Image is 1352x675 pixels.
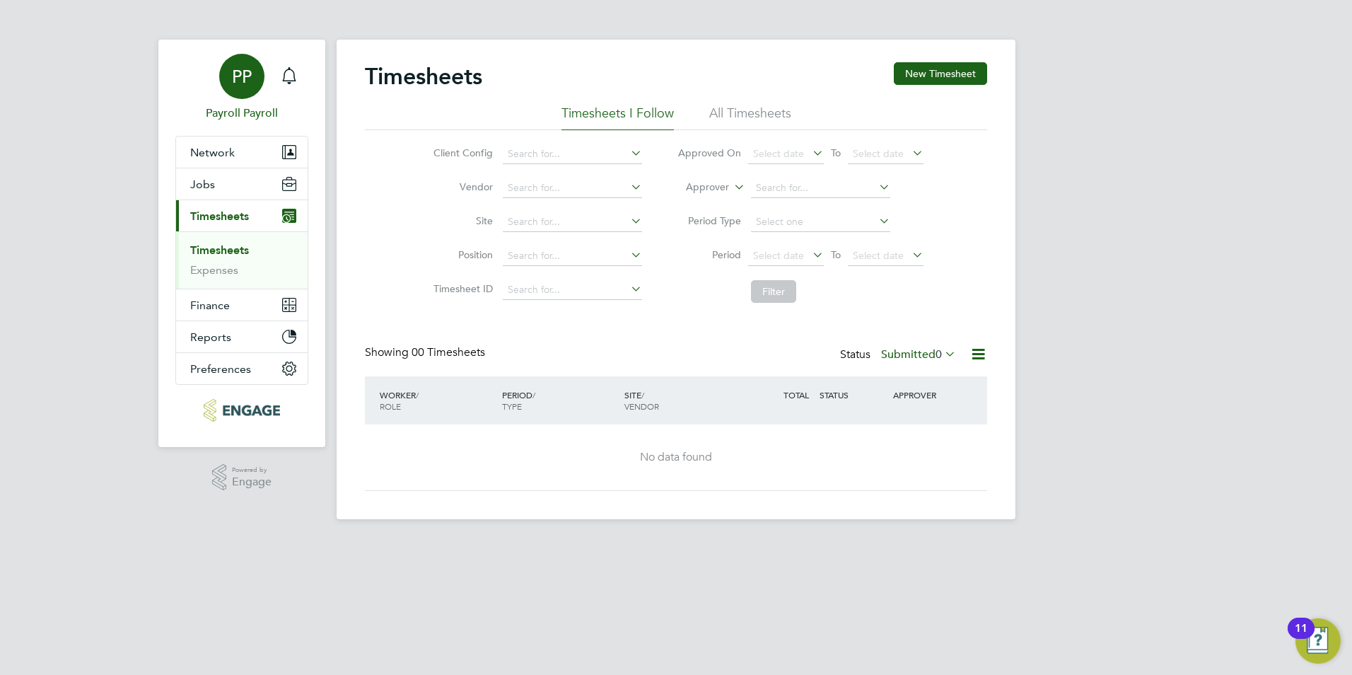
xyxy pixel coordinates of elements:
button: Finance [176,289,308,321]
input: Select one [751,212,890,232]
span: To [827,144,845,162]
span: TOTAL [783,389,809,400]
span: 0 [936,347,942,362]
a: Powered byEngage [212,464,272,491]
h2: Timesheets [365,62,482,91]
span: Select date [853,249,904,262]
span: TYPE [502,400,522,412]
input: Search for... [503,246,642,266]
nav: Main navigation [158,40,325,447]
span: To [827,246,845,264]
label: Vendor [429,180,493,193]
a: Timesheets [190,243,249,257]
button: Jobs [176,168,308,200]
button: Preferences [176,353,308,384]
img: txmrecruit-logo-retina.png [204,399,279,422]
label: Period Type [677,214,741,227]
span: / [641,389,644,400]
div: WORKER [376,382,499,419]
span: Select date [753,249,804,262]
label: Submitted [881,347,956,362]
span: 00 Timesheets [412,345,485,359]
input: Search for... [751,178,890,198]
span: Powered by [232,464,272,476]
li: Timesheets I Follow [561,105,674,130]
input: Search for... [503,178,642,198]
a: PPPayroll Payroll [175,54,308,122]
span: PP [232,67,252,86]
div: Timesheets [176,231,308,289]
div: Showing [365,345,488,360]
span: / [532,389,535,400]
label: Site [429,214,493,227]
input: Search for... [503,280,642,300]
label: Approver [665,180,729,195]
span: Network [190,146,235,159]
span: VENDOR [624,400,659,412]
li: All Timesheets [709,105,791,130]
span: Payroll Payroll [175,105,308,122]
span: Preferences [190,362,251,376]
label: Approved On [677,146,741,159]
button: Reports [176,321,308,352]
span: Select date [853,147,904,160]
div: APPROVER [890,382,963,408]
button: Filter [751,280,796,303]
label: Position [429,248,493,261]
span: Reports [190,330,231,344]
div: SITE [621,382,743,419]
button: Open Resource Center, 11 new notifications [1295,618,1341,664]
input: Search for... [503,144,642,164]
a: Go to home page [175,399,308,422]
label: Period [677,248,741,261]
span: Finance [190,299,230,312]
div: Status [840,345,959,365]
button: Timesheets [176,200,308,231]
label: Client Config [429,146,493,159]
input: Search for... [503,212,642,232]
span: Timesheets [190,209,249,223]
div: STATUS [816,382,890,408]
span: Jobs [190,178,215,191]
button: Network [176,137,308,168]
span: ROLE [380,400,401,412]
a: Expenses [190,263,238,277]
div: 11 [1295,628,1307,647]
span: Engage [232,476,272,488]
span: Select date [753,147,804,160]
div: No data found [379,450,973,465]
span: / [416,389,419,400]
label: Timesheet ID [429,282,493,295]
button: New Timesheet [894,62,987,85]
div: PERIOD [499,382,621,419]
